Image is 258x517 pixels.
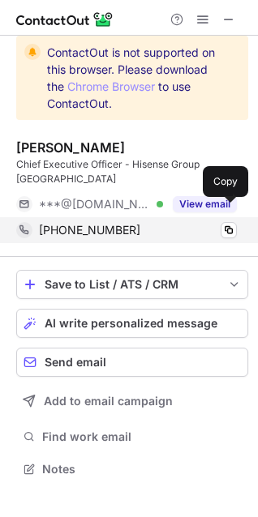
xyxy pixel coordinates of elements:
[45,356,106,369] span: Send email
[24,44,41,60] img: warning
[16,458,248,481] button: Notes
[16,157,248,186] div: Chief Executive Officer - Hisense Group [GEOGRAPHIC_DATA]
[67,79,155,93] a: Chrome Browser
[16,309,248,338] button: AI write personalized message
[42,429,242,444] span: Find work email
[16,387,248,416] button: Add to email campaign
[39,197,151,211] span: ***@[DOMAIN_NAME]
[16,425,248,448] button: Find work email
[39,223,140,237] span: [PHONE_NUMBER]
[173,196,237,212] button: Reveal Button
[42,462,242,476] span: Notes
[16,139,125,156] div: [PERSON_NAME]
[45,278,220,291] div: Save to List / ATS / CRM
[45,317,217,330] span: AI write personalized message
[47,44,219,112] span: ContactOut is not supported on this browser. Please download the to use ContactOut.
[16,10,114,29] img: ContactOut v5.3.10
[44,395,173,408] span: Add to email campaign
[16,270,248,299] button: save-profile-one-click
[16,348,248,377] button: Send email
